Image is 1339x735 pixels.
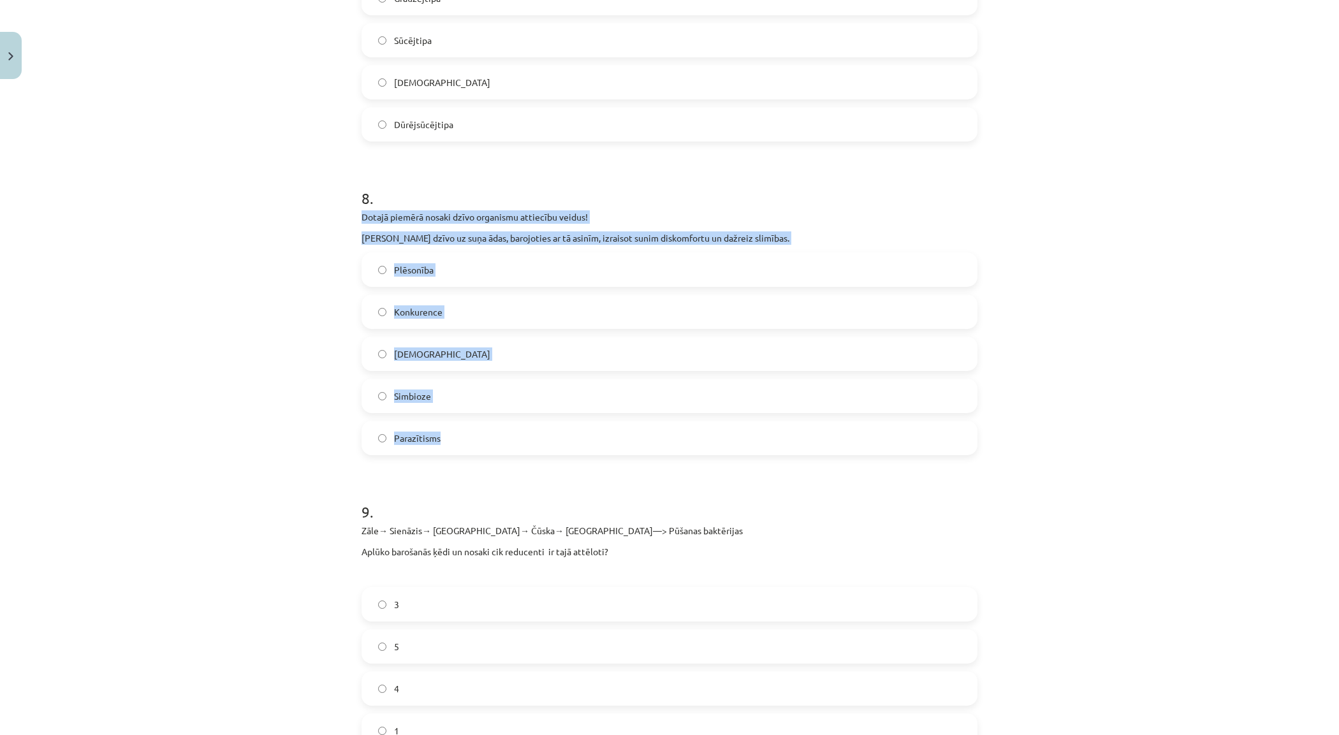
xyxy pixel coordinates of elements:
input: [DEMOGRAPHIC_DATA] [378,78,386,87]
input: 1 [378,727,386,735]
h1: 8 . [362,167,977,207]
input: 3 [378,600,386,609]
span: Parazītisms [394,432,441,445]
input: 5 [378,643,386,651]
span: [DEMOGRAPHIC_DATA] [394,76,490,89]
h1: 9 . [362,481,977,520]
p: Aplūko barošanās ķēdi un nosaki cik reducenti ir tajā attēloti? [362,545,977,558]
input: Konkurence [378,308,386,316]
span: Plēsonība [394,263,434,277]
input: [DEMOGRAPHIC_DATA] [378,350,386,358]
span: Konkurence [394,305,443,319]
p: Zāle→ Sienāzis→ [GEOGRAPHIC_DATA]→ Čūska→ [GEOGRAPHIC_DATA]—> Pūšanas baktērijas [362,524,977,537]
span: 5 [394,640,399,653]
span: 4 [394,682,399,695]
img: icon-close-lesson-0947bae3869378f0d4975bcd49f059093ad1ed9edebbc8119c70593378902aed.svg [8,52,13,61]
input: Sūcējtipa [378,36,386,45]
input: Simbioze [378,392,386,400]
span: Dūrējsūcējtipa [394,118,453,131]
span: 3 [394,598,399,611]
input: Parazītisms [378,434,386,442]
p: [PERSON_NAME] dzīvo uz suņa ādas, barojoties ar tā asinīm, izraisot sunim diskomfortu un dažreiz ... [362,231,977,245]
span: [DEMOGRAPHIC_DATA] [394,347,490,361]
input: Dūrējsūcējtipa [378,120,386,129]
p: Dotajā piemērā nosaki dzīvo organismu attiecību veidus! [362,210,977,224]
span: Simbioze [394,389,431,403]
input: 4 [378,685,386,693]
span: Sūcējtipa [394,34,432,47]
input: Plēsonība [378,266,386,274]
